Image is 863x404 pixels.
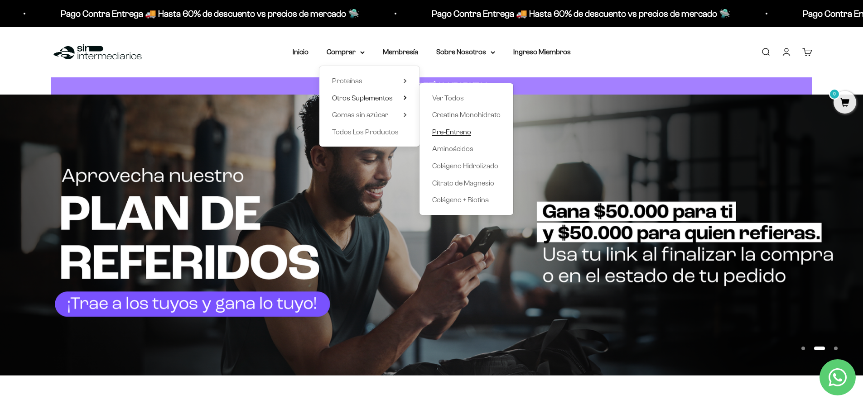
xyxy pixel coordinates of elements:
a: Inicio [293,48,309,56]
a: Colágeno + Biotina [432,194,501,206]
span: Pre-Entreno [432,128,471,136]
summary: Gomas sin azúcar [332,109,407,121]
span: Aminoácidos [432,145,473,152]
span: Colágeno Hidrolizado [432,162,498,170]
a: Ingreso Miembros [513,48,571,56]
a: Creatina Monohidrato [432,109,501,121]
span: Colágeno + Biotina [432,196,489,204]
summary: Otros Suplementos [332,92,407,104]
summary: Comprar [327,46,365,58]
span: Creatina Monohidrato [432,111,501,119]
p: Pago Contra Entrega 🚚 Hasta 60% de descuento vs precios de mercado 🛸 [59,6,357,21]
a: Membresía [383,48,418,56]
span: Todos Los Productos [332,128,399,136]
p: Pago Contra Entrega 🚚 Hasta 60% de descuento vs precios de mercado 🛸 [430,6,728,21]
a: Citrato de Magnesio [432,177,501,189]
a: 0 [834,98,856,108]
summary: Sobre Nosotros [436,46,495,58]
span: Ver Todos [432,94,464,102]
span: Otros Suplementos [332,94,393,102]
a: Colágeno Hidrolizado [432,160,501,172]
summary: Proteínas [332,75,407,87]
a: Ver Todos [432,92,501,104]
span: Gomas sin azúcar [332,111,388,119]
span: Proteínas [332,77,362,85]
mark: 0 [829,89,840,100]
a: Aminoácidos [432,143,501,155]
span: Citrato de Magnesio [432,179,494,187]
a: Todos Los Productos [332,126,407,138]
a: Pre-Entreno [432,126,501,138]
